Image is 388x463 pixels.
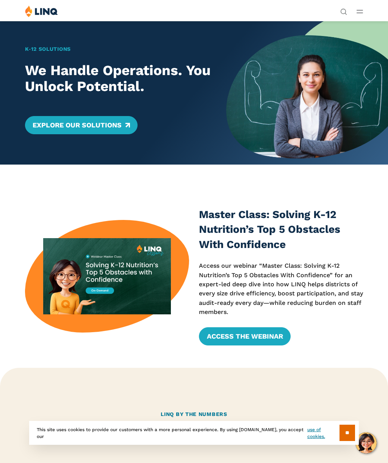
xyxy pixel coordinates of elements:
h2: LINQ By the Numbers [25,410,363,418]
h2: We Handle Operations. You Unlock Potential. [25,63,211,95]
nav: Utility Navigation [340,5,347,14]
button: Hello, have a question? Let’s chat. [355,432,377,454]
button: Open Main Menu [357,7,363,16]
img: LINQ | K‑12 Software [25,5,58,17]
button: Open Search Bar [340,8,347,14]
a: Explore Our Solutions [25,116,138,134]
a: Access the Webinar [199,327,290,345]
img: Home Banner [226,21,388,165]
h3: Master Class: Solving K-12 Nutrition’s Top 5 Obstacles With Confidence [199,207,363,252]
p: Access our webinar “Master Class: Solving K-12 Nutrition’s Top 5 Obstacles With Confidence” for a... [199,261,363,317]
h1: K‑12 Solutions [25,45,211,53]
div: This site uses cookies to provide our customers with a more personal experience. By using [DOMAIN... [29,421,359,445]
h2: The K‑12 Business Platform [25,428,363,443]
a: use of cookies. [307,426,339,440]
